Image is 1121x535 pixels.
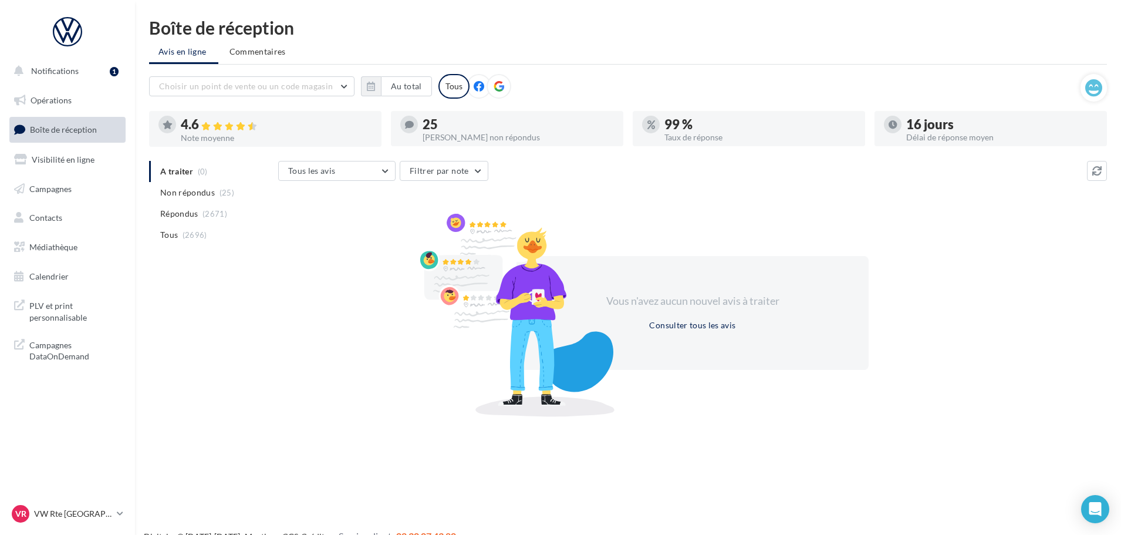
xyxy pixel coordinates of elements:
[361,76,432,96] button: Au total
[32,154,94,164] span: Visibilité en ligne
[149,76,354,96] button: Choisir un point de vente ou un code magasin
[29,271,69,281] span: Calendrier
[160,187,215,198] span: Non répondus
[664,118,856,131] div: 99 %
[30,125,97,134] span: Boîte de réception
[664,133,856,142] div: Taux de réponse
[29,298,121,323] span: PLV et print personnalisable
[220,188,234,197] span: (25)
[7,117,128,142] a: Boîte de réception
[181,134,372,142] div: Note moyenne
[159,81,333,91] span: Choisir un point de vente ou un code magasin
[7,332,128,367] a: Campagnes DataOnDemand
[7,235,128,260] a: Médiathèque
[423,133,614,142] div: [PERSON_NAME] non répondus
[438,74,470,99] div: Tous
[149,19,1107,36] div: Boîte de réception
[110,67,119,76] div: 1
[181,118,372,132] div: 4.6
[400,161,488,181] button: Filtrer par note
[202,209,227,218] span: (2671)
[7,264,128,289] a: Calendrier
[9,503,126,525] a: VR VW Rte [GEOGRAPHIC_DATA]
[7,59,123,83] button: Notifications 1
[7,293,128,328] a: PLV et print personnalisable
[29,213,62,223] span: Contacts
[160,229,178,241] span: Tous
[278,161,396,181] button: Tous les avis
[7,177,128,201] a: Campagnes
[381,76,432,96] button: Au total
[29,183,72,193] span: Campagnes
[31,66,79,76] span: Notifications
[592,294,794,309] div: Vous n'avez aucun nouvel avis à traiter
[644,318,740,332] button: Consulter tous les avis
[29,337,121,362] span: Campagnes DataOnDemand
[34,508,112,520] p: VW Rte [GEOGRAPHIC_DATA]
[423,118,614,131] div: 25
[7,206,128,230] a: Contacts
[229,46,286,58] span: Commentaires
[906,118,1098,131] div: 16 jours
[906,133,1098,142] div: Délai de réponse moyen
[31,95,72,105] span: Opérations
[183,230,207,240] span: (2696)
[288,166,336,176] span: Tous les avis
[15,508,26,520] span: VR
[160,208,198,220] span: Répondus
[7,88,128,113] a: Opérations
[1081,495,1109,523] div: Open Intercom Messenger
[29,242,77,252] span: Médiathèque
[7,147,128,172] a: Visibilité en ligne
